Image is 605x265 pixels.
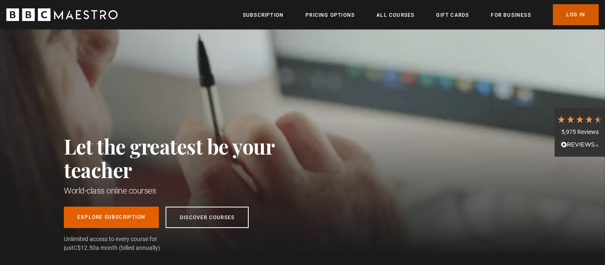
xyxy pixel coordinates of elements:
[557,115,603,124] div: 4.7 Stars
[555,108,605,157] div: 5,975 ReviewsRead All Reviews
[557,128,603,136] div: 5,975 Reviews
[6,8,118,21] svg: BBC Maestro
[553,4,599,25] a: Log In
[64,185,312,197] h1: World-class online courses
[561,142,599,147] img: REVIEWS.io
[376,11,414,19] a: All Courses
[491,11,531,19] a: For business
[243,4,599,25] nav: Primary
[64,207,159,228] a: Explore Subscription
[305,11,355,19] a: Pricing Options
[436,11,469,19] a: Gift Cards
[243,11,284,19] a: Subscription
[166,207,249,228] a: Discover Courses
[557,140,603,150] div: Read All Reviews
[64,134,312,181] h2: Let the greatest be your teacher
